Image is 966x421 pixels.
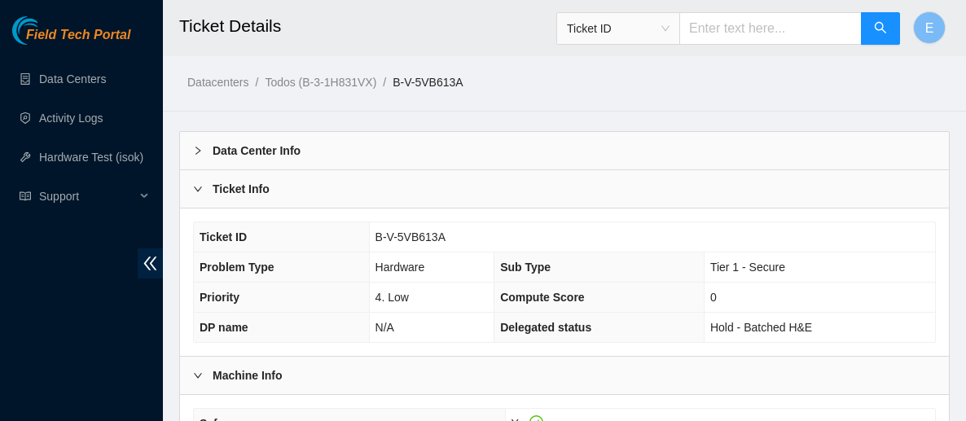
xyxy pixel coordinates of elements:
a: Activity Logs [39,112,103,125]
span: E [925,18,934,38]
img: Akamai Technologies [12,16,82,45]
button: search [861,12,900,45]
span: DP name [200,321,248,334]
span: Tier 1 - Secure [710,261,785,274]
span: 0 [710,291,717,304]
span: read [20,191,31,202]
span: N/A [375,321,394,334]
span: B-V-5VB613A [375,230,446,243]
span: Ticket ID [200,230,247,243]
a: Data Centers [39,72,106,86]
span: right [193,184,203,194]
span: Field Tech Portal [26,28,130,43]
span: Ticket ID [567,16,670,41]
a: Akamai TechnologiesField Tech Portal [12,29,130,50]
b: Ticket Info [213,180,270,198]
b: Machine Info [213,366,283,384]
span: / [383,76,386,89]
span: / [255,76,258,89]
span: right [193,371,203,380]
span: Delegated status [500,321,591,334]
a: B-V-5VB613A [393,76,463,89]
span: Problem Type [200,261,274,274]
span: Priority [200,291,239,304]
a: Todos (B-3-1H831VX) [265,76,376,89]
span: Hardware [375,261,425,274]
a: Hardware Test (isok) [39,151,143,164]
span: right [193,146,203,156]
button: E [913,11,946,44]
span: double-left [138,248,163,278]
input: Enter text here... [679,12,862,45]
span: search [874,21,887,37]
span: Compute Score [500,291,584,304]
span: Hold - Batched H&E [710,321,812,334]
span: Support [39,180,135,213]
div: Machine Info [180,357,949,394]
a: Datacenters [187,76,248,89]
span: Sub Type [500,261,551,274]
span: 4. Low [375,291,409,304]
div: Ticket Info [180,170,949,208]
b: Data Center Info [213,142,301,160]
div: Data Center Info [180,132,949,169]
